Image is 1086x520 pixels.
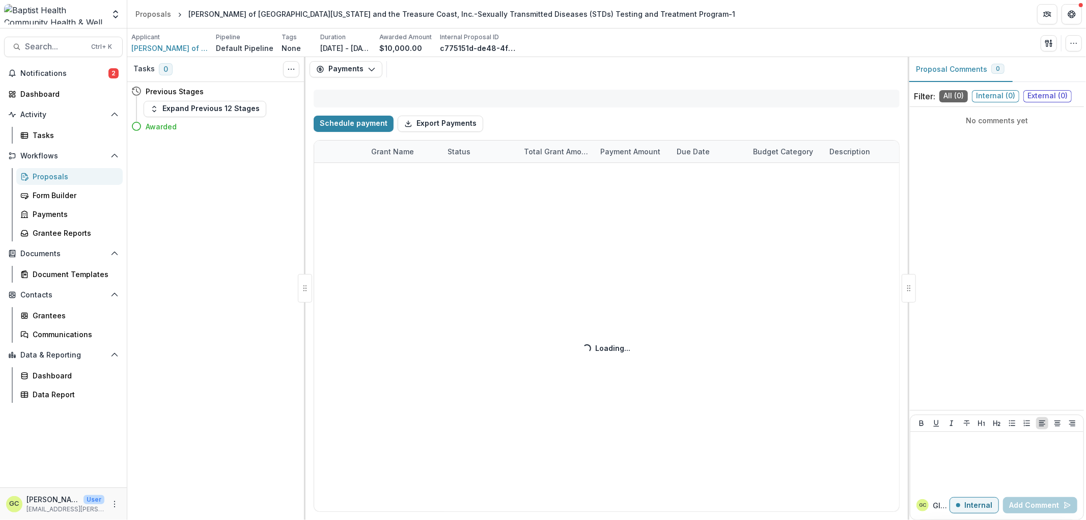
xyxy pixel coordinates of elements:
button: Open Activity [4,106,123,123]
span: Notifications [20,69,108,78]
button: Heading 1 [976,417,988,429]
button: More [108,498,121,510]
p: Duration [320,33,346,42]
div: Form Builder [33,190,115,201]
p: [PERSON_NAME] [26,494,79,505]
div: Document Templates [33,269,115,280]
p: Filter: [914,90,935,102]
button: Align Left [1036,417,1048,429]
span: Workflows [20,152,106,160]
p: Tags [282,33,297,42]
button: Toggle View Cancelled Tasks [283,61,299,77]
p: $10,000.00 [379,43,422,53]
a: [PERSON_NAME] of [GEOGRAPHIC_DATA][US_STATE] and the Treasure Coast, Inc. [131,43,208,53]
a: Proposals [16,168,123,185]
a: Document Templates [16,266,123,283]
p: Awarded Amount [379,33,432,42]
span: Search... [25,42,85,51]
a: Tasks [16,127,123,144]
button: Partners [1037,4,1057,24]
nav: breadcrumb [131,7,739,21]
button: Notifications2 [4,65,123,81]
div: Tasks [33,130,115,141]
p: User [83,495,104,504]
button: Payments [310,61,382,77]
div: Grantee Reports [33,228,115,238]
button: Open Documents [4,245,123,262]
p: [EMAIL_ADDRESS][PERSON_NAME][DOMAIN_NAME] [26,505,104,514]
span: Documents [20,250,106,258]
span: Contacts [20,291,106,299]
div: Dashboard [33,370,115,381]
p: Glenwood C [933,500,950,511]
button: Bullet List [1006,417,1018,429]
button: Internal [950,497,999,513]
h3: Tasks [133,65,155,73]
a: Proposals [131,7,175,21]
p: None [282,43,301,53]
p: Default Pipeline [216,43,273,53]
span: Activity [20,111,106,119]
div: Proposals [33,171,115,182]
a: Dashboard [16,367,123,384]
span: 0 [996,65,1000,72]
button: Open Workflows [4,148,123,164]
p: No comments yet [914,115,1080,126]
button: Align Right [1066,417,1078,429]
button: Strike [961,417,973,429]
h4: Previous Stages [146,86,204,97]
span: All ( 0 ) [939,90,968,102]
img: Baptist Health Community Health & Well Being logo [4,4,104,24]
button: Expand Previous 12 Stages [144,101,266,117]
div: Ctrl + K [89,41,114,52]
button: Get Help [1062,4,1082,24]
div: Glenwood Charles [10,501,19,507]
div: Grantees [33,310,115,321]
button: Proposal Comments [908,57,1013,82]
button: Underline [930,417,942,429]
h4: Awarded [146,121,177,132]
span: Data & Reporting [20,351,106,360]
div: Communications [33,329,115,340]
a: Dashboard [4,86,123,102]
span: 0 [159,63,173,75]
p: Internal Proposal ID [440,33,499,42]
p: Applicant [131,33,160,42]
button: Add Comment [1003,497,1077,513]
p: Internal [964,501,992,510]
a: Communications [16,326,123,343]
button: Heading 2 [991,417,1003,429]
div: Proposals [135,9,171,19]
div: Payments [33,209,115,220]
div: [PERSON_NAME] of [GEOGRAPHIC_DATA][US_STATE] and the Treasure Coast, Inc.-Sexually Transmitted Di... [188,9,735,19]
a: Payments [16,206,123,223]
button: Italicize [945,417,958,429]
button: Bold [915,417,928,429]
div: Dashboard [20,89,115,99]
button: Open Data & Reporting [4,347,123,363]
a: Grantees [16,307,123,324]
span: External ( 0 ) [1023,90,1072,102]
p: [DATE] - [DATE] [320,43,371,53]
p: c775151d-de48-4fbe-952e-188a3265518a [440,43,516,53]
a: Form Builder [16,187,123,204]
span: 2 [108,68,119,78]
button: Ordered List [1021,417,1033,429]
button: Open entity switcher [108,4,123,24]
span: Internal ( 0 ) [972,90,1019,102]
button: Align Center [1051,417,1064,429]
div: Glenwood Charles [919,503,926,508]
a: Grantee Reports [16,225,123,241]
button: Open Contacts [4,287,123,303]
div: Data Report [33,389,115,400]
button: Search... [4,37,123,57]
p: Pipeline [216,33,240,42]
a: Data Report [16,386,123,403]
